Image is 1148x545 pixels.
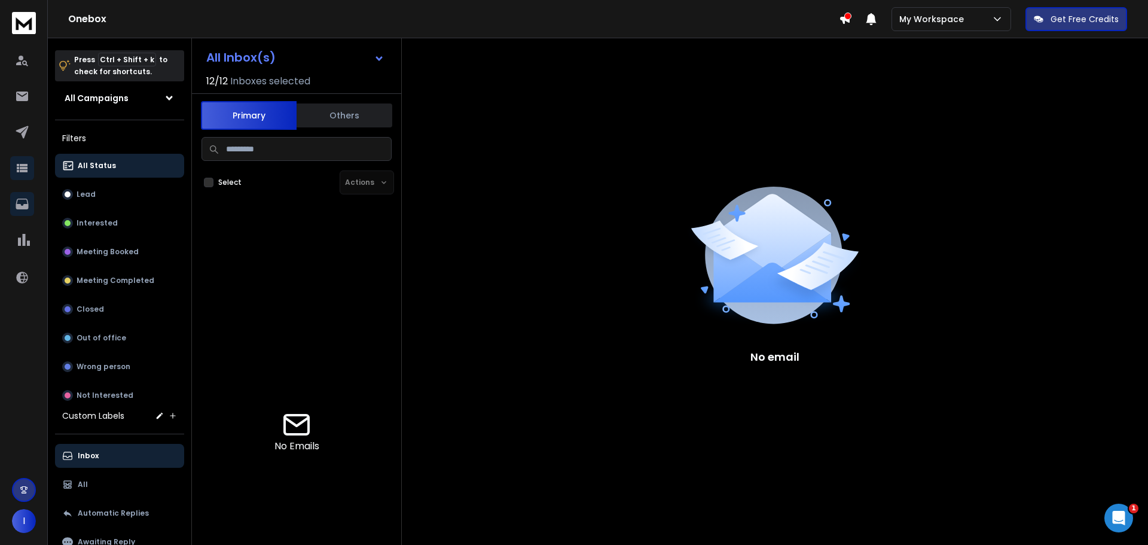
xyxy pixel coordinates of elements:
p: Interested [77,218,118,228]
label: Select [218,178,242,187]
button: All Status [55,154,184,178]
span: 1 [1129,504,1138,513]
p: Get Free Credits [1051,13,1119,25]
h1: All Campaigns [65,92,129,104]
p: Meeting Completed [77,276,154,285]
span: Ctrl + Shift + k [98,53,156,66]
button: Out of office [55,326,184,350]
p: No email [750,349,799,366]
button: Inbox [55,444,184,468]
button: I [12,509,36,533]
p: All Status [78,161,116,170]
img: logo [12,12,36,34]
button: Others [297,102,392,129]
p: Meeting Booked [77,247,139,257]
h1: Onebox [68,12,839,26]
button: Meeting Booked [55,240,184,264]
button: Interested [55,211,184,235]
p: Out of office [77,333,126,343]
p: No Emails [274,439,319,453]
iframe: Intercom live chat [1104,504,1133,532]
p: All [78,480,88,489]
p: Press to check for shortcuts. [74,54,167,78]
p: Automatic Replies [78,509,149,518]
button: Get Free Credits [1025,7,1127,31]
button: Lead [55,182,184,206]
h3: Inboxes selected [230,74,310,89]
button: All [55,473,184,497]
h1: All Inbox(s) [206,51,276,63]
h3: Custom Labels [62,410,124,422]
button: All Campaigns [55,86,184,110]
p: Inbox [78,451,99,461]
p: Closed [77,305,104,314]
button: Wrong person [55,355,184,379]
span: 12 / 12 [206,74,228,89]
button: Not Interested [55,383,184,407]
button: Automatic Replies [55,501,184,525]
p: Lead [77,190,96,199]
button: Primary [201,101,297,130]
p: My Workspace [899,13,969,25]
p: Wrong person [77,362,130,372]
h3: Filters [55,130,184,147]
p: Not Interested [77,391,133,400]
button: All Inbox(s) [197,45,394,69]
button: Closed [55,297,184,321]
button: Meeting Completed [55,269,184,293]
